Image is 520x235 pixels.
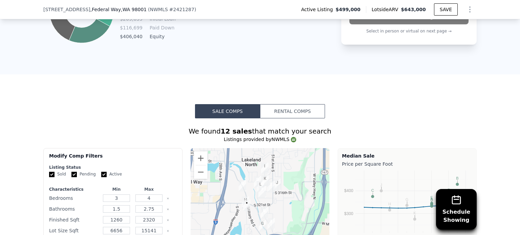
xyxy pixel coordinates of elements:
[258,160,271,177] div: 30818 47th Ave S
[194,165,208,179] button: Zoom out
[71,172,77,177] input: Pending
[254,178,267,195] div: 31505 46th Ave S
[260,104,325,118] button: Rental Comps
[148,24,179,31] td: Paid Down
[239,194,252,211] div: 32125 39th Ave S
[49,152,177,165] div: Modify Comp Filters
[256,217,269,234] div: 33007 47th Pl S
[49,193,99,203] div: Bedrooms
[270,177,283,193] div: 31445 54th Ave S
[101,172,107,177] input: Active
[406,197,409,202] text: G
[236,177,249,194] div: 3717 S 316th St
[71,171,96,177] label: Pending
[265,178,278,195] div: 4934 S 315th Pl
[221,127,252,135] strong: 12 sales
[167,219,169,221] button: Clear
[195,104,260,118] button: Sale Comps
[463,3,477,16] button: Show Options
[121,7,147,12] span: , WA 98001
[101,171,122,177] label: Active
[167,208,169,211] button: Clear
[49,171,66,177] label: Sold
[380,183,382,187] text: J
[301,6,335,13] span: Active Listing
[169,7,194,12] span: # 2421287
[265,215,278,232] div: 32866 46th Pl S
[43,136,477,143] div: Listings provided by NWMLS
[430,195,433,199] text: E
[401,7,426,12] span: $643,000
[344,188,353,193] text: $400
[349,27,469,35] p: Select in person or virtual on next page →
[344,211,353,216] text: $300
[167,230,169,232] button: Clear
[120,24,143,31] td: $116,699
[43,6,90,13] span: [STREET_ADDRESS]
[456,176,458,180] text: B
[413,211,416,215] text: K
[434,3,458,16] button: SAVE
[448,188,450,192] text: F
[430,198,433,202] text: D
[148,6,196,13] div: ( )
[167,197,169,200] button: Clear
[134,187,164,192] div: Max
[102,187,131,192] div: Min
[371,188,374,192] text: C
[342,159,472,169] div: Price per Square Foot
[43,126,477,136] div: We found that match your search
[49,172,55,177] input: Sold
[335,6,361,13] span: $499,000
[342,152,472,159] div: Median Sale
[194,151,208,165] button: Zoom in
[251,173,264,190] div: 31306 44th Ave S
[372,6,401,13] span: Lotside ARV
[240,197,253,214] div: 32216 39th Ave S
[49,165,177,170] div: Listing Status
[259,172,272,189] div: 4805 S 313th St
[436,189,477,230] button: ScheduleShowing
[148,33,179,40] td: Equity
[388,202,391,206] text: H
[291,137,296,142] img: NWMLS Logo
[120,33,143,40] td: $406,040
[49,204,99,214] div: Bathrooms
[256,183,269,200] div: 31739 46th Pl S
[49,187,99,192] div: Characteristics
[90,6,147,13] span: , Federal Way
[49,215,99,225] div: Finished Sqft
[258,205,271,221] div: 32449 46th Pl S
[150,7,168,12] span: NWMLS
